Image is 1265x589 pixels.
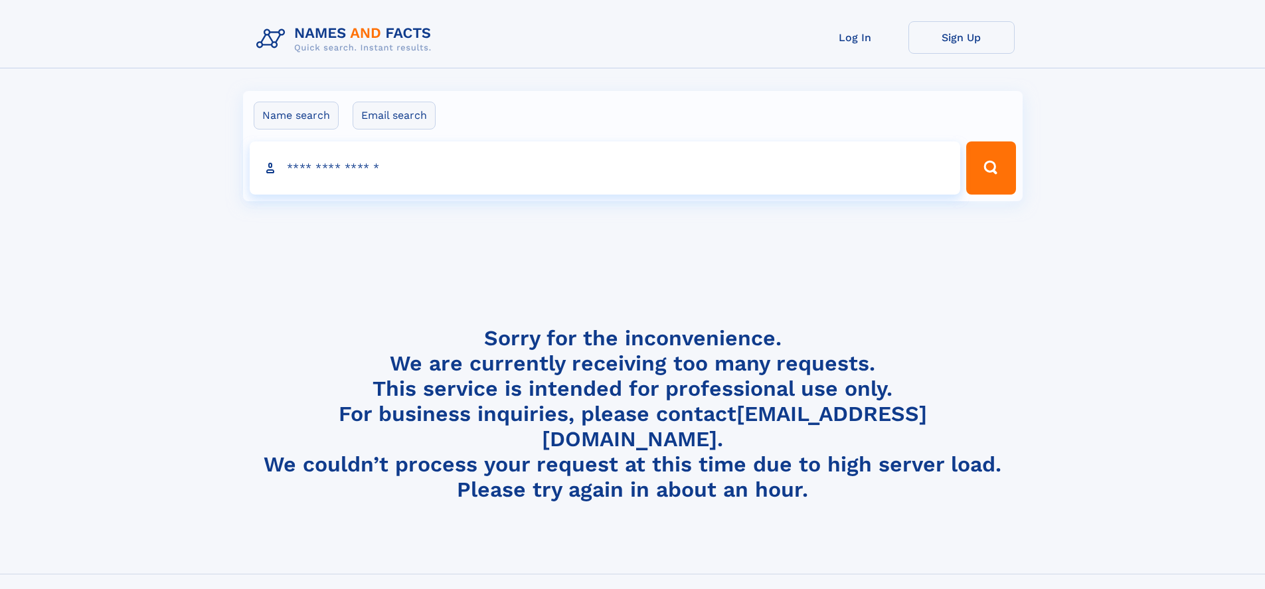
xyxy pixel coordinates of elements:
[251,21,442,57] img: Logo Names and Facts
[542,401,927,452] a: [EMAIL_ADDRESS][DOMAIN_NAME]
[254,102,339,129] label: Name search
[802,21,908,54] a: Log In
[250,141,961,195] input: search input
[908,21,1015,54] a: Sign Up
[251,325,1015,503] h4: Sorry for the inconvenience. We are currently receiving too many requests. This service is intend...
[966,141,1015,195] button: Search Button
[353,102,436,129] label: Email search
